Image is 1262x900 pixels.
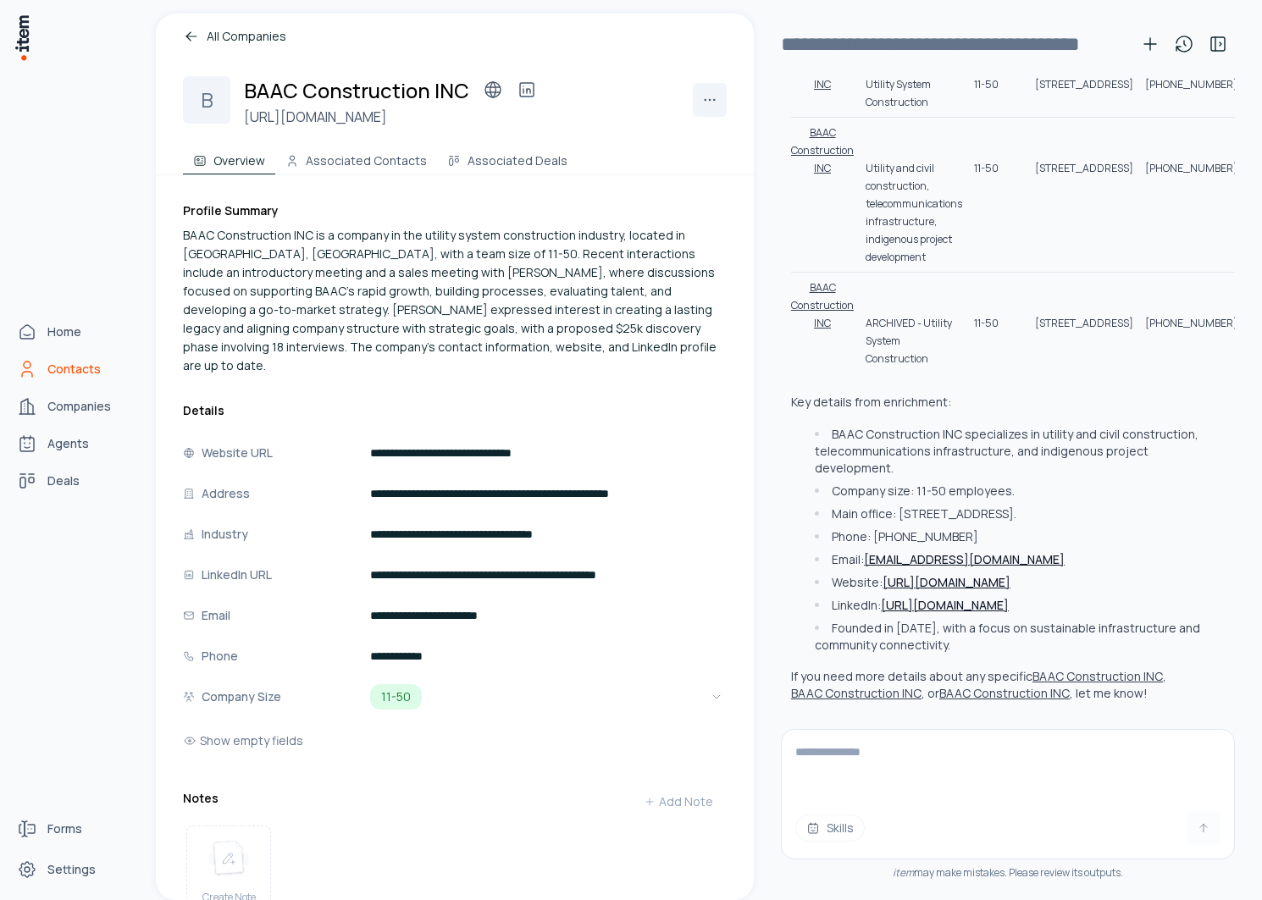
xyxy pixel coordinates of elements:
[864,551,1065,567] a: [EMAIL_ADDRESS][DOMAIN_NAME]
[860,272,968,373] td: ARCHIVED - Utility System Construction
[183,226,727,375] div: BAAC Construction INC is a company in the utility system construction industry, located in [GEOGR...
[183,27,727,46] a: All Companies
[791,668,1166,701] p: If you need more details about any specific , , or , let me know!
[208,840,249,877] img: create note
[881,597,1009,613] a: [URL][DOMAIN_NAME]
[811,426,1215,477] li: BAAC Construction INC specializes in utility and civil construction, telecommunications infrastru...
[893,865,914,880] i: item
[968,272,1029,373] td: 11-50
[1139,33,1243,117] td: [PHONE_NUMBER]
[10,315,139,349] a: Home
[10,464,139,498] a: deals
[47,323,81,340] span: Home
[10,389,139,423] a: Companies
[183,724,303,758] button: Show empty fields
[10,352,139,386] a: Contacts
[811,574,1215,591] li: Website:
[183,790,219,807] h3: Notes
[791,124,854,177] button: BAAC Construction INC
[47,472,80,489] span: Deals
[644,793,713,810] div: Add Note
[47,398,111,415] span: Companies
[202,525,248,544] p: Industry
[202,606,230,625] p: Email
[791,279,854,332] button: BAAC Construction INC
[202,484,250,503] p: Address
[275,141,437,174] button: Associated Contacts
[1139,272,1243,373] td: [PHONE_NUMBER]
[795,814,865,842] button: Skills
[811,551,1215,568] li: Email:
[968,33,1029,117] td: 11-50
[939,685,1070,702] button: BAAC Construction INC
[244,107,544,127] h3: [URL][DOMAIN_NAME]
[47,361,101,378] span: Contacts
[10,812,139,846] a: Forms
[1167,27,1201,61] button: View history
[693,83,727,117] button: More actions
[1029,117,1139,272] td: [STREET_ADDRESS]
[1029,272,1139,373] td: [STREET_ADDRESS]
[244,76,469,104] h2: BAAC Construction INC
[202,444,273,462] p: Website URL
[781,866,1235,880] div: may make mistakes. Please review its outputs.
[202,687,281,706] p: Company Size
[202,566,272,584] p: LinkedIn URL
[1201,27,1235,61] button: Toggle sidebar
[630,785,727,819] button: Add Note
[860,33,968,117] td: Utility System Construction
[183,402,727,419] h3: Details
[183,141,275,174] button: Overview
[811,597,1215,614] li: LinkedIn:
[14,14,30,62] img: Item Brain Logo
[860,117,968,272] td: Utility and civil construction, telecommunications infrastructure, indigenous project development
[183,76,230,124] div: B
[47,435,89,452] span: Agents
[47,820,82,837] span: Forms
[183,202,727,219] h3: Profile Summary
[811,620,1215,654] li: Founded in [DATE], with a focus on sustainable infrastructure and community connectivity.
[202,647,238,665] p: Phone
[1032,668,1163,685] button: BAAC Construction INC
[811,505,1215,522] li: Main office: [STREET_ADDRESS].
[10,427,139,461] a: Agents
[827,820,854,837] span: Skills
[791,685,922,702] button: BAAC Construction INC
[1133,27,1167,61] button: New conversation
[811,483,1215,500] li: Company size: 11-50 employees.
[791,394,1215,411] p: Key details from enrichment:
[811,528,1215,545] li: Phone: [PHONE_NUMBER]
[1029,33,1139,117] td: [STREET_ADDRESS]
[10,853,139,886] a: Settings
[968,117,1029,272] td: 11-50
[47,861,96,878] span: Settings
[883,574,1010,590] a: [URL][DOMAIN_NAME]
[437,141,578,174] button: Associated Deals
[1139,117,1243,272] td: [PHONE_NUMBER]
